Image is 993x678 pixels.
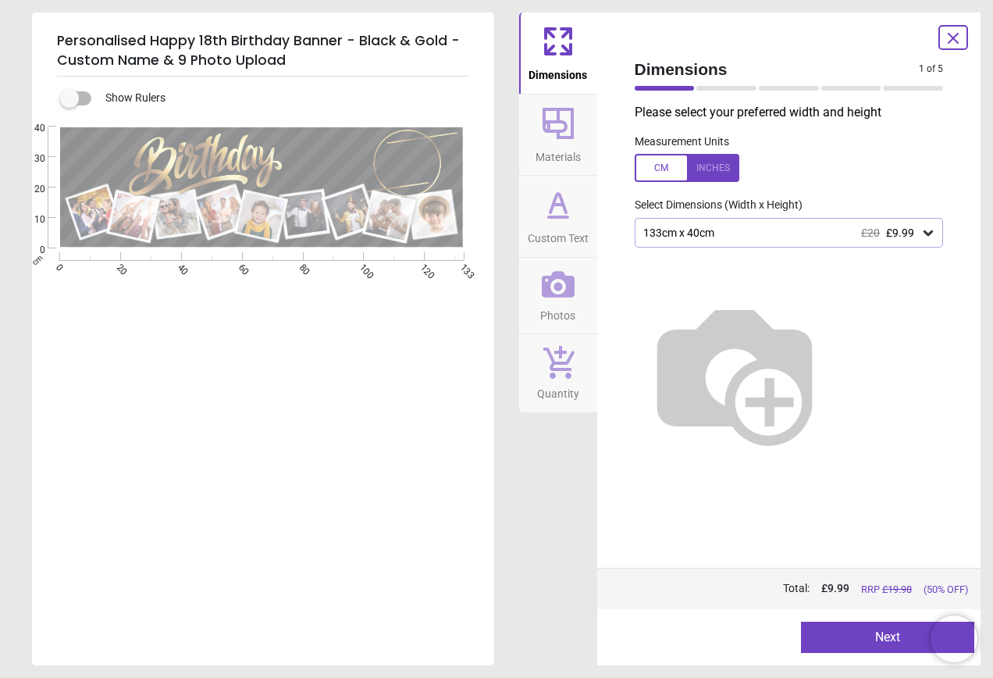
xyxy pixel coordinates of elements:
[16,152,45,166] span: 30
[529,60,587,84] span: Dimensions
[821,581,849,597] span: £
[16,122,45,135] span: 40
[540,301,575,324] span: Photos
[57,25,469,77] h5: Personalised Happy 18th Birthday Banner - Black & Gold - Custom Name & 9 Photo Upload
[886,227,914,239] span: £9.99
[635,58,920,80] span: Dimensions
[861,583,912,597] span: RRP
[519,258,597,334] button: Photos
[519,95,597,176] button: Materials
[931,616,977,662] iframe: Brevo live chat
[528,223,589,247] span: Custom Text
[924,583,968,597] span: (50% OFF)
[642,227,921,240] div: 133cm x 40cm
[635,104,956,121] p: Please select your preferred width and height
[635,273,835,473] img: Helper for size comparison
[16,213,45,227] span: 10
[622,198,803,213] label: Select Dimensions (Width x Height)
[537,379,579,402] span: Quantity
[635,134,729,150] label: Measurement Units
[882,583,912,595] span: £ 19.98
[69,89,494,108] div: Show Rulers
[519,176,597,257] button: Custom Text
[801,622,974,653] button: Next
[16,244,45,257] span: 0
[827,582,849,594] span: 9.99
[919,62,943,76] span: 1 of 5
[30,253,44,267] span: cm
[519,334,597,412] button: Quantity
[536,142,581,166] span: Materials
[633,581,969,597] div: Total:
[16,183,45,196] span: 20
[519,12,597,94] button: Dimensions
[861,227,880,239] span: £20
